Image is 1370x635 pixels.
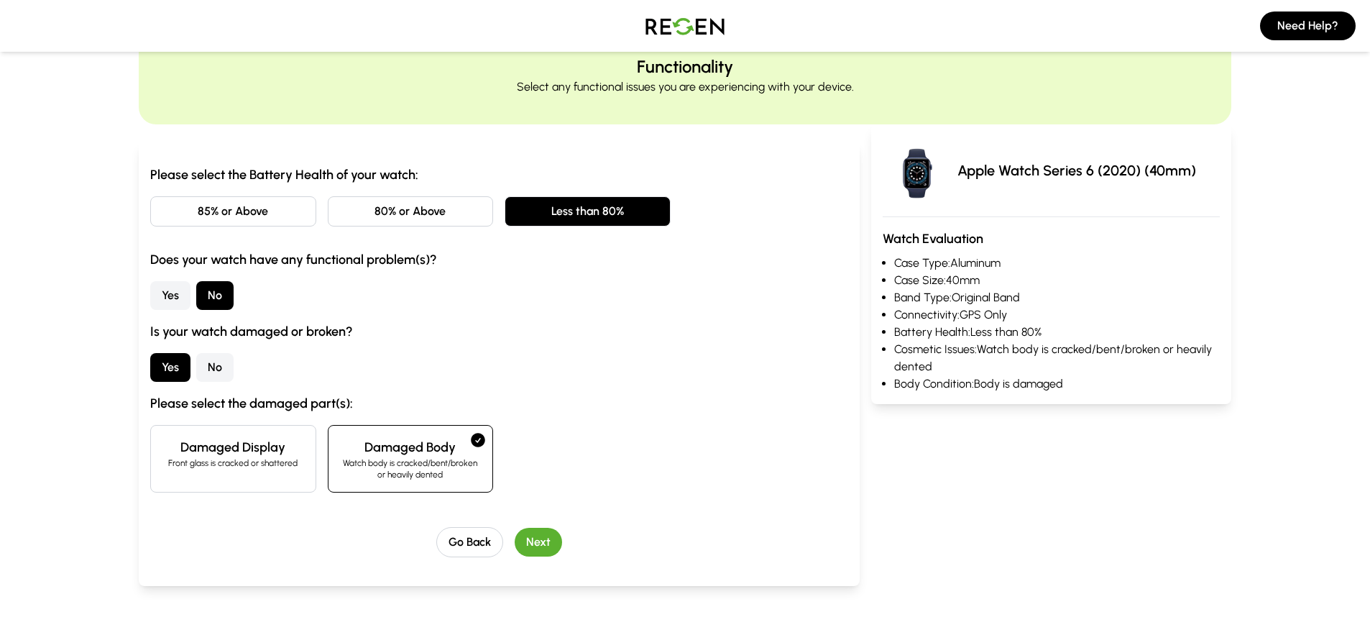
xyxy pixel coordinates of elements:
[515,528,562,557] button: Next
[150,353,190,382] button: Yes
[894,306,1220,324] li: Connectivity: GPS Only
[894,255,1220,272] li: Case Type: Aluminum
[340,457,482,480] p: Watch body is cracked/bent/broken or heavily dented
[150,321,848,342] h3: Is your watch damaged or broken?
[894,324,1220,341] li: Battery Health: Less than 80%
[637,55,733,78] h2: Functionality
[894,341,1220,375] li: Cosmetic Issues: Watch body is cracked/bent/broken or heavily dented
[894,375,1220,393] li: Body Condition: Body is damaged
[150,393,848,414] h3: Please select the damaged part(s):
[328,196,494,227] button: 80% or Above
[196,281,234,310] button: No
[150,250,848,270] h3: Does your watch have any functional problem(s)?
[505,196,671,227] button: Less than 80%
[957,160,1196,181] p: Apple Watch Series 6 (2020) (40mm)
[162,457,304,469] p: Front glass is cracked or shattered
[162,437,304,457] h4: Damaged Display
[150,165,848,185] h3: Please select the Battery Health of your watch:
[894,272,1220,289] li: Case Size: 40mm
[150,281,190,310] button: Yes
[196,353,234,382] button: No
[436,527,503,557] button: Go Back
[150,196,316,227] button: 85% or Above
[340,437,482,457] h4: Damaged Body
[517,78,854,96] p: Select any functional issues you are experiencing with your device.
[894,289,1220,306] li: Band Type: Original Band
[883,229,1220,249] h3: Watch Evaluation
[635,6,735,46] img: Logo
[883,136,952,205] img: Apple Watch Series 6 (2020)
[1260,12,1356,40] button: Need Help?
